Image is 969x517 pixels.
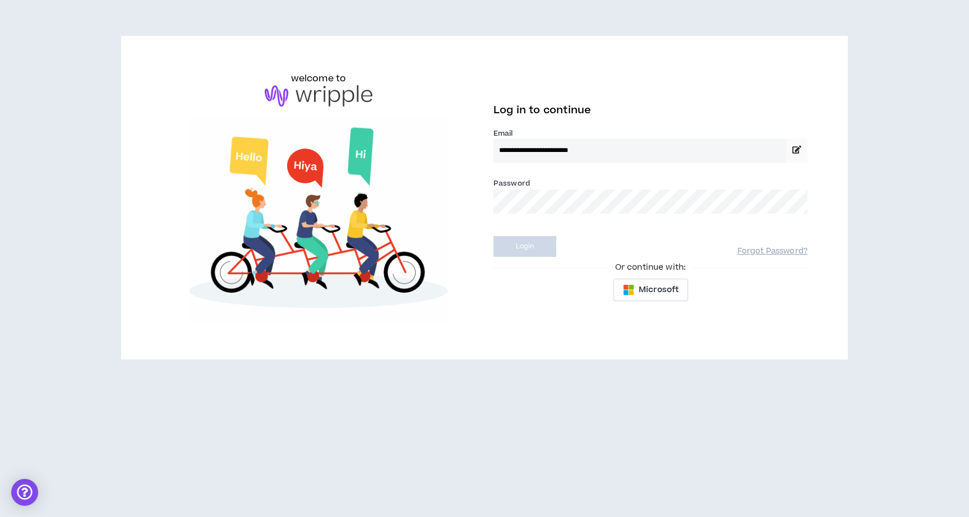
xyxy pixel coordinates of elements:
[265,85,372,107] img: logo-brand.png
[493,103,591,117] span: Log in to continue
[291,72,347,85] h6: welcome to
[737,246,807,257] a: Forgot Password?
[607,261,694,274] span: Or continue with:
[493,236,556,257] button: Login
[639,284,679,296] span: Microsoft
[493,178,530,188] label: Password
[613,279,688,301] button: Microsoft
[11,479,38,506] div: Open Intercom Messenger
[493,128,807,139] label: Email
[161,118,476,324] img: Welcome to Wripple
